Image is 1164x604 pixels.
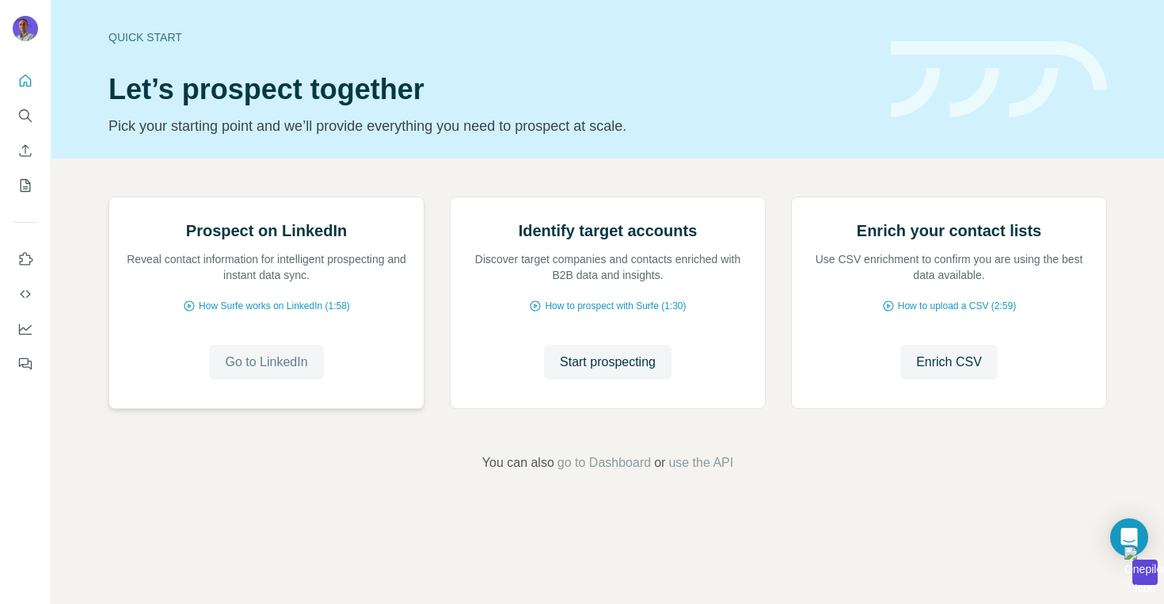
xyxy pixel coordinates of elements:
p: Pick your starting point and we’ll provide everything you need to prospect at scale. [108,115,872,137]
p: Use CSV enrichment to confirm you are using the best data available. [808,251,1090,283]
span: How to upload a CSV (2:59) [898,299,1016,313]
h1: Let’s prospect together [108,74,872,105]
button: Enrich CSV [13,136,38,165]
span: Start prospecting [560,353,656,372]
div: Open Intercom Messenger [1110,518,1148,556]
button: Dashboard [13,315,38,343]
span: Enrich CSV [916,353,982,372]
button: use the API [668,453,733,472]
img: Avatar [13,16,38,41]
span: Go to LinkedIn [225,353,307,372]
span: or [654,453,665,472]
h2: Enrich your contact lists [857,220,1041,242]
button: Search [13,101,38,130]
p: Discover target companies and contacts enriched with B2B data and insights. [466,251,749,283]
img: banner [891,41,1107,118]
button: go to Dashboard [557,453,651,472]
button: Start prospecting [544,345,671,380]
button: Quick start [13,67,38,95]
button: Use Surfe on LinkedIn [13,245,38,273]
h2: Prospect on LinkedIn [186,220,347,242]
button: My lists [13,171,38,200]
button: Enrich CSV [900,345,998,380]
button: Go to LinkedIn [209,345,323,380]
span: How to prospect with Surfe (1:30) [545,299,686,313]
h2: Identify target accounts [519,220,698,242]
span: You can also [482,453,554,472]
p: Reveal contact information for intelligent prospecting and instant data sync. [125,251,408,283]
button: Use Surfe API [13,280,38,308]
span: How Surfe works on LinkedIn (1:58) [199,299,350,313]
div: Quick start [108,29,872,45]
button: Feedback [13,350,38,378]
